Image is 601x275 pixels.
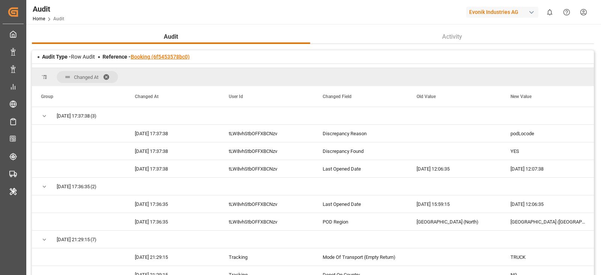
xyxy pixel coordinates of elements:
[91,107,97,125] span: (3)
[126,142,220,160] div: [DATE] 17:37:38
[558,4,575,21] button: Help Center
[91,178,97,195] span: (2)
[408,160,501,177] div: [DATE] 12:06:35
[510,94,532,99] span: New Value
[131,54,190,60] a: Booking (6f5453578bc0)
[501,248,595,266] div: TRUCK
[220,160,314,177] div: tLW8vhStbOFFXBCNzv
[220,195,314,213] div: tLW8vhStbOFFXBCNzv
[74,74,98,80] span: Changed At
[57,107,90,125] span: [DATE] 17:37:38
[220,142,314,160] div: tLW8vhStbOFFXBCNzv
[314,248,408,266] div: Mode Of Transport (Empty Return)
[32,30,310,44] button: Audit
[57,231,90,248] span: [DATE] 21:29:15
[466,5,541,19] button: Evonik Industries AG
[220,213,314,230] div: tLW8vhStbOFFXBCNzv
[161,32,181,41] span: Audit
[408,195,501,213] div: [DATE] 15:59:15
[314,195,408,213] div: Last Opened Date
[314,160,408,177] div: Last Opened Date
[91,231,97,248] span: (7)
[501,213,595,230] div: [GEOGRAPHIC_DATA] ([GEOGRAPHIC_DATA])
[126,125,220,142] div: [DATE] 17:37:38
[229,94,243,99] span: User Id
[42,54,71,60] span: Audit Type -
[541,4,558,21] button: show 0 new notifications
[314,213,408,230] div: POD Region
[135,94,159,99] span: Changed At
[417,94,436,99] span: Old Value
[126,213,220,230] div: [DATE] 17:36:35
[501,142,595,160] div: YES
[126,195,220,213] div: [DATE] 17:36:35
[220,248,314,266] div: Tracking
[310,30,594,44] button: Activity
[501,125,595,142] div: podLocode
[33,3,64,15] div: Audit
[323,94,352,99] span: Changed Field
[220,125,314,142] div: tLW8vhStbOFFXBCNzv
[439,32,465,41] span: Activity
[501,195,595,213] div: [DATE] 12:06:35
[33,16,45,21] a: Home
[103,54,190,60] span: Reference -
[314,142,408,160] div: Discrepancy Found
[126,248,220,266] div: [DATE] 21:29:15
[41,94,53,99] span: Group
[126,160,220,177] div: [DATE] 17:37:38
[314,125,408,142] div: Discrepancy Reason
[57,178,90,195] span: [DATE] 17:36:35
[466,7,538,18] div: Evonik Industries AG
[408,213,501,230] div: [GEOGRAPHIC_DATA] (North)
[42,53,95,61] div: Row Audit
[501,160,595,177] div: [DATE] 12:07:38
